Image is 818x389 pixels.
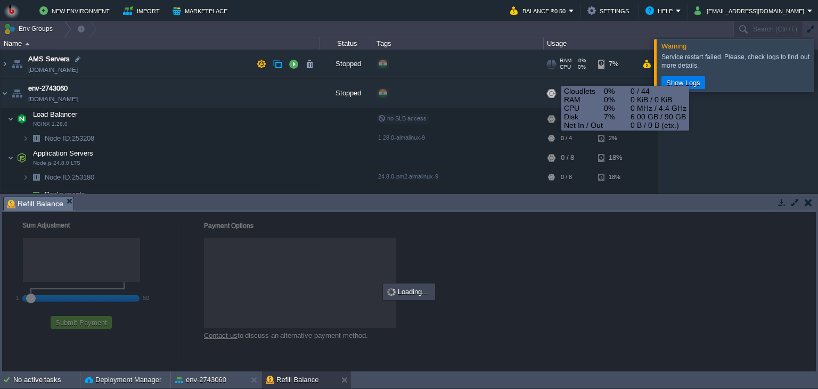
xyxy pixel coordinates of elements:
[13,371,80,388] div: No active tasks
[45,173,72,181] span: Node ID:
[564,112,686,121] div: 6.00 GB / 90 GB
[173,4,231,17] button: Marketplace
[25,43,30,45] img: AMDAwAAAACH5BAEAAAAALAAAAAABAAEAAAICRAEAOw==
[694,4,807,17] button: [EMAIL_ADDRESS][DOMAIN_NAME]
[44,173,96,182] span: 253180
[564,121,631,129] span: Net In / Out
[1,79,9,108] img: AMDAwAAAACH5BAEAAAAALAAAAAABAAEAAAICRAEAOw==
[661,53,811,70] div: Service restart failed. Please, check logs to find out more details.
[645,4,676,17] button: Help
[45,134,72,142] span: Node ID:
[14,108,29,129] img: AMDAwAAAACH5BAEAAAAALAAAAAABAAEAAAICRAEAOw==
[1,50,9,78] img: AMDAwAAAACH5BAEAAAAALAAAAAABAAEAAAICRAEAOw==
[564,121,686,129] div: 0 B / 0 B (etx.)
[564,112,604,121] span: Disk
[33,121,68,127] span: NGINX 1.28.0
[33,160,80,166] span: Node.js 24.8.0 LTS
[378,134,425,141] span: 1.28.0-almalinux-9
[14,147,29,168] img: AMDAwAAAACH5BAEAAAAALAAAAAABAAEAAAICRAEAOw==
[10,79,24,108] img: AMDAwAAAACH5BAEAAAAALAAAAAABAAEAAAICRAEAOw==
[4,3,20,19] img: Bitss Techniques
[378,173,438,180] span: 24.8.0-pm2-almalinux-9
[378,115,427,121] span: no SLB access
[587,4,632,17] button: Settings
[32,149,95,157] a: Application ServersNode.js 24.8.0 LTS
[510,4,569,17] button: Balance ₹0.50
[44,190,87,199] a: Deployments
[560,64,571,70] span: CPU
[575,64,586,70] span: 0%
[564,104,604,112] span: CPU
[576,58,586,64] span: 0%
[561,130,572,147] div: 0 / 4
[320,50,373,78] div: Stopped
[604,104,631,112] span: 0%
[266,375,319,385] button: Refill Balance
[10,50,24,78] img: AMDAwAAAACH5BAEAAAAALAAAAAABAAEAAAICRAEAOw==
[604,112,631,121] span: 7%
[44,134,96,143] span: 253208
[7,108,14,129] img: AMDAwAAAACH5BAEAAAAALAAAAAABAAEAAAICRAEAOw==
[123,4,163,17] button: Import
[374,37,543,50] div: Tags
[561,108,574,129] div: 0 / 4
[564,95,604,104] span: RAM
[7,147,14,168] img: AMDAwAAAACH5BAEAAAAALAAAAAABAAEAAAICRAEAOw==
[28,94,78,104] a: [DOMAIN_NAME]
[85,375,161,385] button: Deployment Manager
[32,110,79,118] a: Load BalancerNGINX 1.28.0
[321,37,373,50] div: Status
[28,64,78,75] a: [DOMAIN_NAME]
[598,169,633,185] div: 18%
[661,42,686,50] span: Warning
[7,197,63,210] span: Refill Balance
[544,37,657,50] div: Usage
[561,147,574,168] div: 0 / 8
[604,87,631,95] span: 0%
[564,87,686,95] div: 0 / 44
[384,285,434,299] div: Loading...
[175,375,226,385] button: env-2743060
[320,79,373,108] div: Stopped
[22,130,29,147] img: AMDAwAAAACH5BAEAAAAALAAAAAABAAEAAAICRAEAOw==
[22,169,29,185] img: AMDAwAAAACH5BAEAAAAALAAAAAABAAEAAAICRAEAOw==
[604,95,631,104] span: 0%
[564,95,686,104] div: 0 KiB / 0 KiB
[663,78,704,87] button: Show Logs
[4,21,56,36] button: Env Groups
[561,79,578,108] div: 0 / 12
[598,50,633,78] div: 7%
[32,110,79,119] span: Load Balancer
[560,58,571,64] span: RAM
[44,134,96,143] a: Node ID:253208
[561,169,572,185] div: 0 / 8
[564,87,604,95] span: Cloudlets
[29,130,44,147] img: AMDAwAAAACH5BAEAAAAALAAAAAABAAEAAAICRAEAOw==
[598,130,633,147] div: 2%
[29,169,44,185] img: AMDAwAAAACH5BAEAAAAALAAAAAABAAEAAAICRAEAOw==
[1,37,320,50] div: Name
[28,83,68,94] a: env-2743060
[32,149,95,158] span: Application Servers
[29,186,44,202] img: AMDAwAAAACH5BAEAAAAALAAAAAABAAEAAAICRAEAOw==
[39,4,113,17] button: New Environment
[598,147,633,168] div: 18%
[22,186,29,202] img: AMDAwAAAACH5BAEAAAAALAAAAAABAAEAAAICRAEAOw==
[44,173,96,182] a: Node ID:253180
[28,54,70,64] a: AMS Servers
[598,79,633,108] div: 6%
[564,104,686,112] div: 0 MHz / 4.4 GHz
